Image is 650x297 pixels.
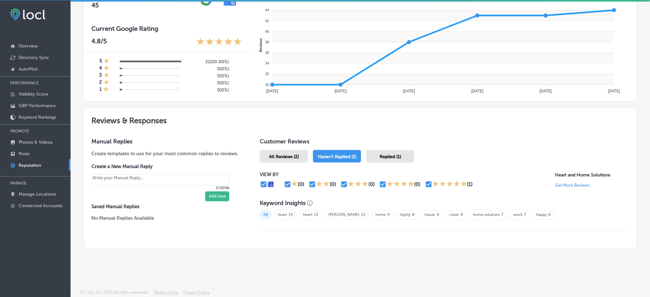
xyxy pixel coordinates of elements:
span: Replied (1) [380,154,401,159]
tspan: 40 [265,30,269,33]
a: 8 [437,213,439,217]
p: Visibility Score [19,91,48,97]
h3: Keyword Insights [260,200,306,207]
h4: 2 [99,79,102,86]
div: (0) [414,181,421,187]
div: 1 Star [291,181,298,188]
a: highly [400,213,410,217]
tspan: 36 [265,51,269,55]
img: fda3e92497d09a02dc62c9cd864e3231.png [10,9,46,21]
p: Directory Sync [19,55,49,60]
tspan: [DATE] [471,89,483,93]
tspan: 38 [265,40,269,44]
div: 3 Stars [348,181,368,188]
h5: 2 ( 100.00% ) [186,59,229,64]
div: 1 Star [104,65,109,72]
h4: 4 [99,65,102,72]
h3: Current Google Rating [91,25,242,32]
p: Reputation [19,163,41,168]
h2: 45 [91,1,187,9]
h5: 0 ( 0% ) [186,87,229,93]
div: 1 Star [103,86,109,93]
button: Add new [205,191,229,201]
div: (0) [368,181,375,187]
h5: 0 ( 0% ) [186,73,229,79]
label: Create a New Manual Reply [91,164,229,169]
a: clean [449,213,459,217]
div: 4 Stars [387,181,414,188]
p: Posts [19,151,30,157]
a: 7 [501,213,503,217]
h3: Manual Replies [91,138,239,145]
p: GBP Performance [19,103,56,108]
p: AutoPilot [19,66,38,72]
label: Saved Manual Replies [91,204,239,210]
a: 13 [314,213,318,217]
p: Overview [19,43,38,49]
p: Locl, Inc. 2025 all rights reserved. [86,290,149,295]
tspan: [DATE] [540,89,552,93]
p: Heart and Home Solutions [555,172,629,178]
h4: 3 [99,72,102,79]
div: 1 Star [104,72,109,79]
div: 4.8 Stars [196,37,242,47]
a: home solutions [473,213,500,217]
a: 13 [361,213,365,217]
h1: Customer Reviews [260,138,629,148]
p: 4.8 /5 [91,37,107,47]
tspan: [DATE] [266,89,278,93]
a: house [425,213,435,217]
div: (0) [330,181,336,187]
a: 19 [289,213,293,217]
div: 1 Star [104,58,109,65]
h5: 0 ( 0% ) [186,66,229,72]
tspan: 34 [265,62,269,65]
span: All [260,210,271,220]
a: heart [303,213,312,217]
text: Reviews [258,38,262,52]
h4: 1 [99,86,102,93]
div: (0) [298,181,304,187]
tspan: 32 [265,72,269,76]
a: work [513,213,522,217]
h2: Reviews & Responses [84,108,637,130]
p: VIEW BY [260,172,555,177]
p: Connected Accounts [19,203,63,208]
p: 0/4096 [91,186,229,190]
p: Create templates to use for your most common replies to reviews. [91,150,239,157]
span: All Reviews (2) [269,154,299,159]
a: 8 [412,213,414,217]
p: Keyword Rankings [19,115,56,120]
a: team [278,213,287,217]
tspan: [DATE] [334,89,347,93]
tspan: 42 [265,19,269,23]
tspan: [DATE] [403,89,415,93]
div: (1) [467,181,473,187]
tspan: 44 [265,8,269,12]
p: Get More Reviews [555,183,590,188]
a: happy [536,213,547,217]
div: 2 Stars [316,181,330,188]
a: 7 [524,213,526,217]
div: 1 Star [104,79,109,86]
p: Photos & Videos [19,140,53,145]
textarea: Create your Quick Reply [91,174,229,186]
h5: 0 ( 0% ) [186,80,229,86]
h4: 5 [99,58,102,65]
tspan: 30 [265,83,269,87]
a: 6 [548,213,551,217]
tspan: [DATE] [608,89,620,93]
p: No Manual Replies Available [91,215,239,222]
a: [PERSON_NAME] [328,213,359,217]
a: 9 [387,213,390,217]
a: 8 [460,213,463,217]
p: Manage Locations [19,191,56,197]
a: home [376,213,386,217]
div: 5 Stars [433,181,467,188]
span: Haven't Replied (1) [318,154,356,159]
